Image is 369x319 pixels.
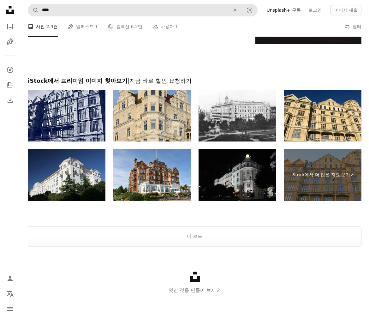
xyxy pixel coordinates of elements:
[20,286,369,294] p: 멋진 것을 만들어 보세요
[199,90,276,141] img: 베를린의 호텔 카이 저 호프, 독일-제국 19 세기
[28,4,258,16] form: 사이트 전체에서 이미지 찾기
[68,16,98,37] a: 일러스트 1
[4,20,16,33] a: 사진
[4,272,16,285] a: 로그인 / 가입
[263,5,304,15] a: Unsplash+ 구독
[330,5,361,15] button: 이미지 제출
[199,149,276,201] img: 호텔은 함부르크 야경
[4,35,16,48] a: 일러스트
[228,4,242,16] button: 삭제
[175,23,178,30] span: 1
[113,149,191,201] img: 이전 에드워드 왕조 호텔 미흡함 상관 없이 폴크스톤
[344,16,361,37] button: 필터
[95,23,98,30] span: 1
[284,149,361,201] a: iStock에서 더 많은 자료 보기↗
[242,4,257,16] button: 시각적 검색
[305,5,325,15] a: 로그인
[128,77,192,84] span: | 지금 바로 할인 요청하기
[28,226,361,246] button: 더 로드
[131,23,142,30] span: 6.2만
[4,63,16,76] a: 탐색
[28,90,105,141] img: Bath- 빅토이라 아파트먼트 (영국
[4,4,16,18] a: 홈 — Unsplash
[28,149,105,201] img: 우아한 아파트
[4,303,16,315] button: 메뉴
[28,77,361,85] h2: iStock에서 프리미엄 이미지 찾아보기
[4,94,16,106] a: 다운로드 내역
[4,79,16,91] a: 컬렉션
[284,90,361,141] img: 아래에서 본 아파트의 그루지야 어 바스 석조 건축물의 이미지, 푸른 하늘 배경
[28,4,39,16] button: Unsplash 검색
[152,16,178,37] a: 사용자 1
[4,287,16,300] button: 언어
[108,16,142,37] a: 컬렉션 6.2만
[113,90,191,141] img: 빅토이라 빌딩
